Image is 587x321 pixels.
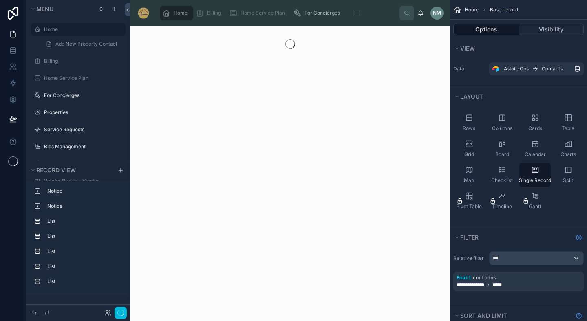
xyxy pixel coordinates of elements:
[453,136,485,161] button: Grid
[453,110,485,135] button: Rows
[174,10,188,16] span: Home
[519,24,584,35] button: Visibility
[47,188,119,194] label: Notice
[193,6,227,20] a: Billing
[36,5,53,12] span: Menu
[563,177,573,184] span: Split
[490,7,518,13] span: Base record
[44,92,121,99] label: For Concierges
[492,125,512,132] span: Columns
[486,110,518,135] button: Columns
[463,125,475,132] span: Rows
[465,7,479,13] span: Home
[457,275,471,281] span: Email
[486,136,518,161] button: Board
[47,218,119,224] label: List
[137,7,150,20] img: App logo
[44,26,121,33] label: Home
[456,203,482,210] span: Pivot Table
[453,232,572,243] button: Filter
[453,189,485,213] button: Pivot Table
[492,66,499,72] img: Airtable Logo
[552,163,584,187] button: Split
[473,275,497,281] span: contains
[227,6,291,20] a: Home Service Plan
[529,203,541,210] span: Gantt
[453,43,579,54] button: View
[44,143,121,150] label: Bids Management
[453,66,486,72] label: Data
[44,58,121,64] label: Billing
[207,10,221,16] span: Billing
[519,110,551,135] button: Cards
[542,66,563,72] span: Contacts
[55,41,117,47] span: Add New Property Contact
[47,233,119,240] label: List
[44,75,121,81] label: Home Service Plan
[492,203,512,210] span: Timeline
[486,163,518,187] button: Checklist
[29,3,93,15] button: Menu
[525,151,546,158] span: Calendar
[26,181,130,296] div: scrollable content
[519,163,551,187] button: Single Record
[489,62,584,75] a: Astate OpsContacts
[453,163,485,187] button: Map
[305,10,340,16] span: For Concierges
[47,263,119,270] label: List
[519,189,551,213] button: Gantt
[433,10,441,16] span: NM
[495,151,509,158] span: Board
[47,203,119,209] label: Notice
[562,125,574,132] span: Table
[44,160,121,167] label: Home Services Plan Services
[519,136,551,161] button: Calendar
[491,177,513,184] span: Checklist
[44,109,121,116] label: Properties
[561,151,576,158] span: Charts
[29,165,113,176] button: Record view
[576,234,582,241] svg: Show help information
[291,6,346,20] a: For Concierges
[464,177,474,184] span: Map
[552,136,584,161] button: Charts
[47,278,119,285] label: List
[160,6,193,20] a: Home
[552,110,584,135] button: Table
[504,66,529,72] span: Astate Ops
[241,10,285,16] span: Home Service Plan
[157,4,399,22] div: scrollable content
[41,37,126,51] a: Add New Property Contact
[44,126,121,133] label: Service Requests
[453,255,486,262] label: Relative filter
[464,151,474,158] span: Grid
[528,125,542,132] span: Cards
[36,167,76,174] span: Record view
[486,189,518,213] button: Timeline
[519,177,551,184] span: Single Record
[453,91,579,102] button: Layout
[47,248,119,255] label: List
[460,45,475,52] span: View
[460,93,483,100] span: Layout
[460,234,479,241] span: Filter
[453,24,519,35] button: Options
